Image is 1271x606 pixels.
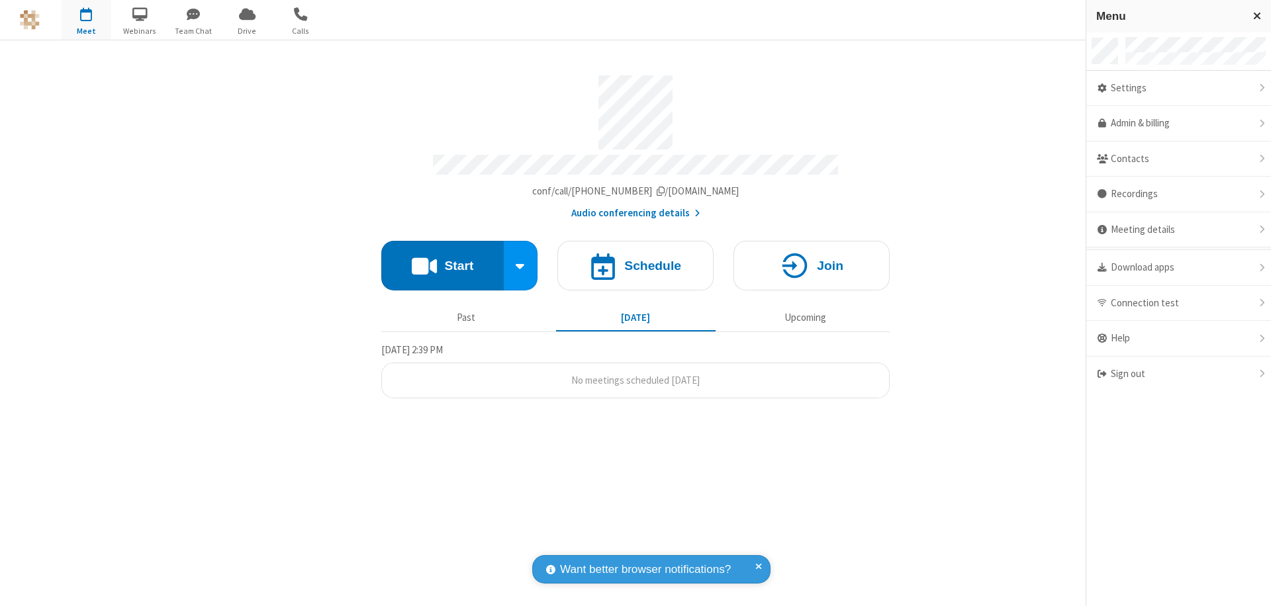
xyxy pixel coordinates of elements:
span: No meetings scheduled [DATE] [571,374,700,386]
section: Account details [381,65,890,221]
div: Contacts [1086,142,1271,177]
div: Recordings [1086,177,1271,212]
span: Meet [62,25,111,37]
div: Settings [1086,71,1271,107]
button: Join [733,241,890,290]
h4: Schedule [624,259,681,272]
div: Sign out [1086,357,1271,392]
span: Calls [276,25,326,37]
div: Help [1086,321,1271,357]
div: Connection test [1086,286,1271,322]
span: [DATE] 2:39 PM [381,343,443,356]
span: Drive [222,25,272,37]
h3: Menu [1096,10,1241,22]
div: Start conference options [504,241,538,290]
h4: Join [817,259,843,272]
button: Audio conferencing details [571,206,700,221]
div: Meeting details [1086,212,1271,248]
span: Webinars [115,25,165,37]
iframe: Chat [1238,572,1261,597]
div: Download apps [1086,250,1271,286]
button: Schedule [557,241,714,290]
button: Start [381,241,504,290]
button: [DATE] [556,305,716,330]
img: QA Selenium DO NOT DELETE OR CHANGE [20,10,40,30]
span: Want better browser notifications? [560,561,731,578]
span: Team Chat [169,25,218,37]
button: Upcoming [726,305,885,330]
span: Copy my meeting room link [532,185,739,197]
button: Past [387,305,546,330]
a: Admin & billing [1086,106,1271,142]
h4: Start [444,259,473,272]
section: Today's Meetings [381,342,890,399]
button: Copy my meeting room linkCopy my meeting room link [532,184,739,199]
